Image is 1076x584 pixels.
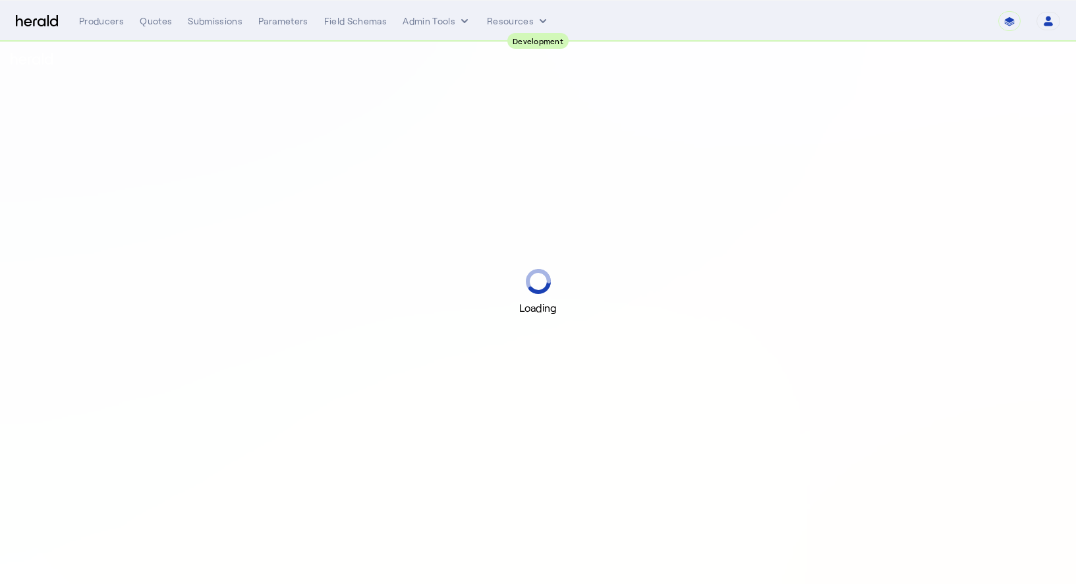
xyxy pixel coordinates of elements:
[16,15,58,28] img: Herald Logo
[188,15,242,28] div: Submissions
[79,15,124,28] div: Producers
[324,15,387,28] div: Field Schemas
[507,33,569,49] div: Development
[258,15,308,28] div: Parameters
[140,15,172,28] div: Quotes
[403,15,471,28] button: internal dropdown menu
[487,15,550,28] button: Resources dropdown menu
